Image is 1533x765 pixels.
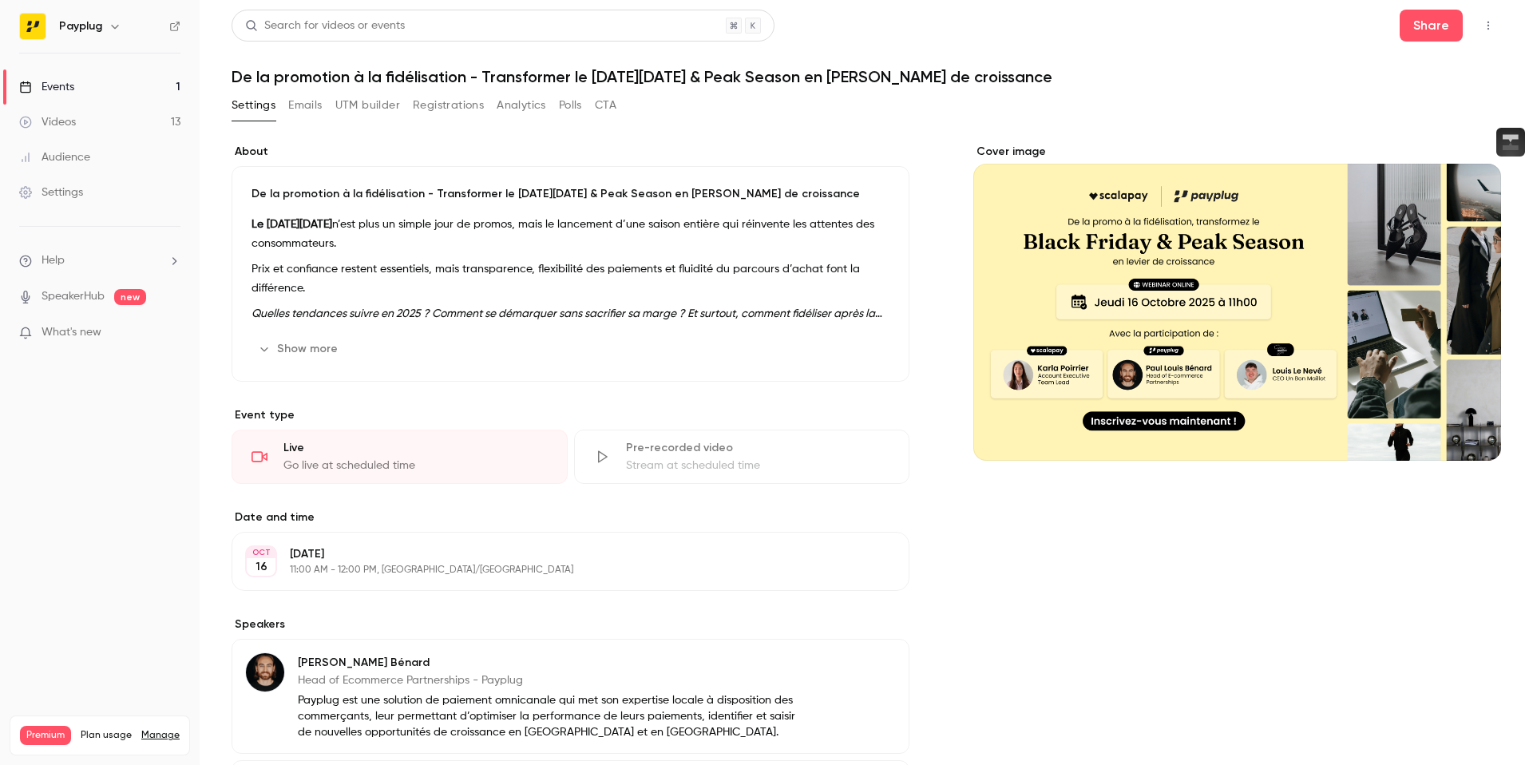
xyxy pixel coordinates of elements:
button: Polls [559,93,582,118]
span: Plan usage [81,729,132,742]
div: LiveGo live at scheduled time [232,430,568,484]
h1: De la promotion à la fidélisation - Transformer le [DATE][DATE] & Peak Season en [PERSON_NAME] de... [232,67,1501,86]
label: Cover image [973,144,1501,160]
p: 16 [255,559,267,575]
button: Registrations [413,93,484,118]
button: Analytics [497,93,546,118]
button: Show more [252,336,347,362]
section: Cover image [973,144,1501,461]
button: CTA [595,93,616,118]
p: Head of Ecommerce Partnerships - Payplug [298,672,806,688]
div: Settings [19,184,83,200]
label: Speakers [232,616,909,632]
button: UTM builder [335,93,400,118]
p: Prix et confiance restent essentiels, mais transparence, flexibilité des paiements et fluidité du... [252,260,889,298]
label: Date and time [232,509,909,525]
label: About [232,144,909,160]
div: Pre-recorded video [626,440,890,456]
div: Audience [19,149,90,165]
img: Payplug [20,14,46,39]
li: help-dropdown-opener [19,252,180,269]
div: Search for videos or events [245,18,405,34]
a: SpeakerHub [42,288,105,305]
iframe: Noticeable Trigger [161,326,180,340]
div: OCT [247,547,275,558]
div: Pre-recorded videoStream at scheduled time [574,430,910,484]
span: What's new [42,324,101,341]
p: n’est plus un simple jour de promos, mais le lancement d’une saison entière qui réinvente les att... [252,215,889,253]
button: Share [1400,10,1463,42]
h6: Payplug [59,18,102,34]
div: Go live at scheduled time [283,458,548,474]
div: Paul-Louis Bénard[PERSON_NAME] BénardHead of Ecommerce Partnerships - PayplugPayplug est une solu... [232,639,909,754]
p: De la promotion à la fidélisation - Transformer le [DATE][DATE] & Peak Season en [PERSON_NAME] de... [252,186,889,202]
a: Manage [141,729,180,742]
div: Videos [19,114,76,130]
span: new [114,289,146,305]
button: Settings [232,93,275,118]
em: Quelles tendances suivre en 2025 ? Comment se démarquer sans sacrifier sa marge ? Et surtout, com... [252,308,882,339]
div: Events [19,79,74,95]
strong: Le [DATE][DATE] [252,219,332,230]
p: [DATE] [290,546,825,562]
p: Payplug est une solution de paiement omnicanale qui met son expertise locale à disposition des co... [298,692,806,740]
p: Event type [232,407,909,423]
p: [PERSON_NAME] Bénard [298,655,806,671]
div: Live [283,440,548,456]
span: Help [42,252,65,269]
img: Paul-Louis Bénard [246,653,284,692]
button: Emails [288,93,322,118]
span: Premium [20,726,71,745]
p: 11:00 AM - 12:00 PM, [GEOGRAPHIC_DATA]/[GEOGRAPHIC_DATA] [290,564,825,577]
div: Stream at scheduled time [626,458,890,474]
